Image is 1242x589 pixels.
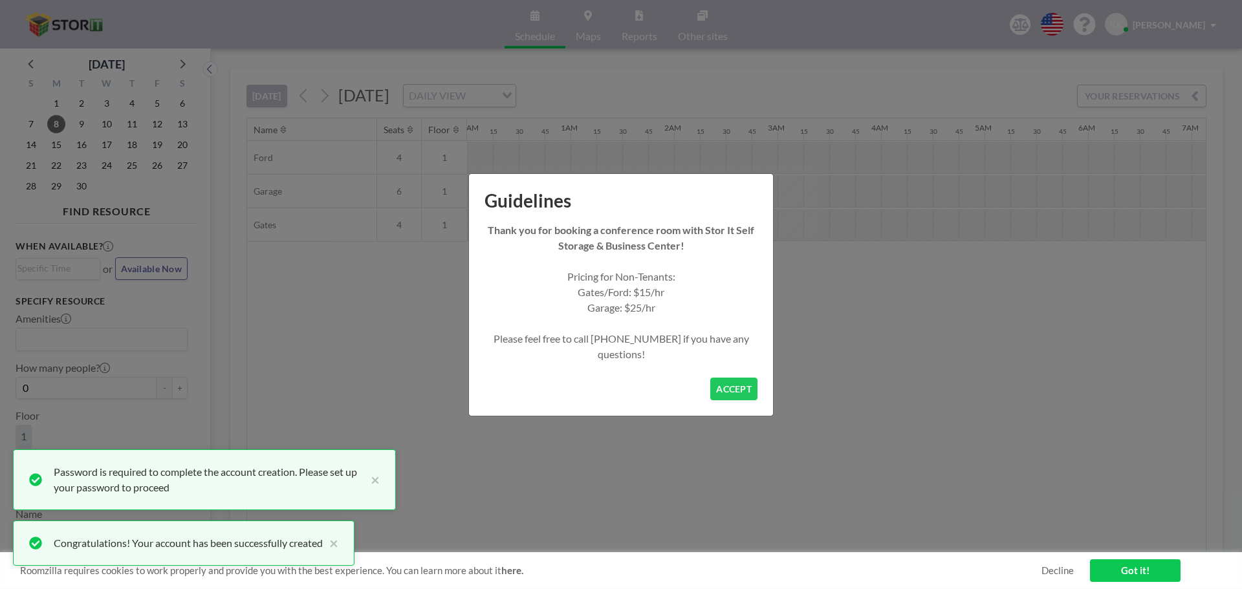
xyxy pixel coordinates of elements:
a: Got it! [1090,559,1181,582]
button: ACCEPT [710,378,757,400]
p: Garage: $25/hr [485,300,757,316]
a: Decline [1041,564,1074,577]
button: close [364,464,380,495]
p: Gates/Ford: $15/hr [485,284,757,300]
span: Roomzilla requires cookies to work properly and provide you with the best experience. You can lea... [20,564,1041,577]
p: Please feel free to call [PHONE_NUMBER] if you have any questions! [485,331,757,362]
h1: Guidelines [469,174,773,222]
div: Password is required to complete the account creation. Please set up your password to proceed [54,464,364,495]
strong: Thank you for booking a conference room with Stor It Self Storage & Business Center! [488,224,754,252]
div: Congratulations! Your account has been successfully created [54,535,323,551]
a: here. [501,564,523,576]
button: close [323,535,338,551]
p: Pricing for Non-Tenants: [485,269,757,284]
